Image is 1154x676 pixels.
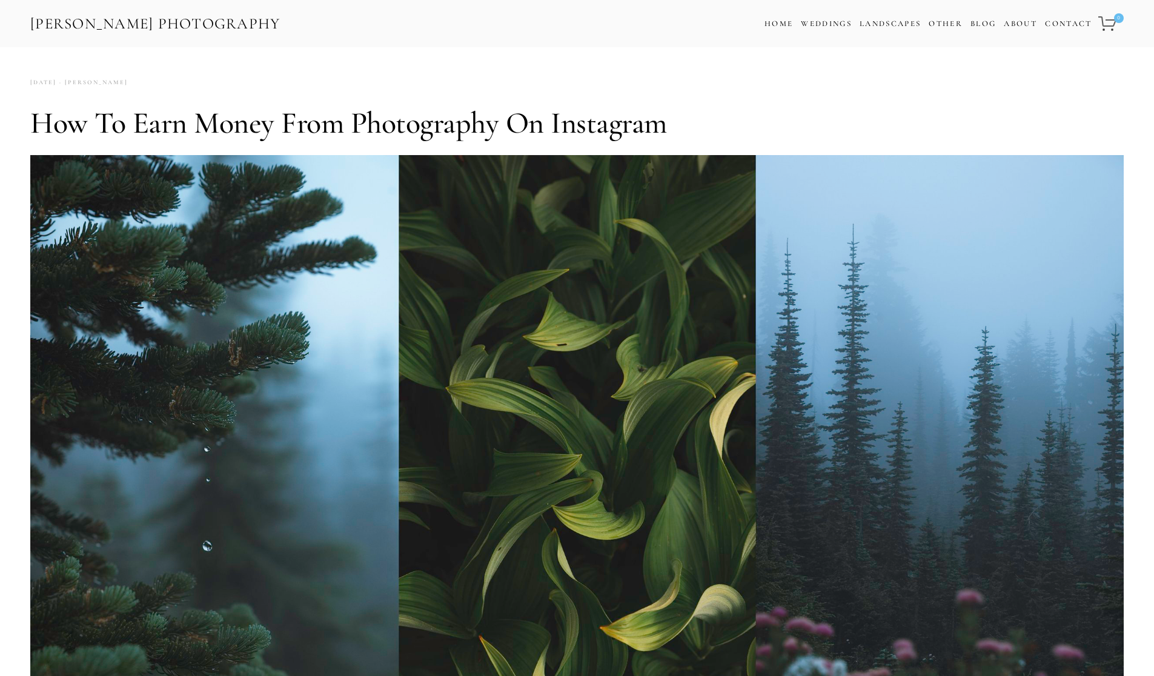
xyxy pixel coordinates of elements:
[860,19,921,28] a: Landscapes
[801,19,852,28] a: Weddings
[764,15,793,33] a: Home
[30,75,56,91] time: [DATE]
[30,105,1124,141] h1: How to Earn Money from Photography on Instagram
[929,19,963,28] a: Other
[56,75,128,91] a: [PERSON_NAME]
[970,15,996,33] a: Blog
[1004,15,1037,33] a: About
[1096,9,1125,38] a: 0 items in cart
[29,10,282,38] a: [PERSON_NAME] Photography
[1045,15,1092,33] a: Contact
[1114,13,1124,23] span: 0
